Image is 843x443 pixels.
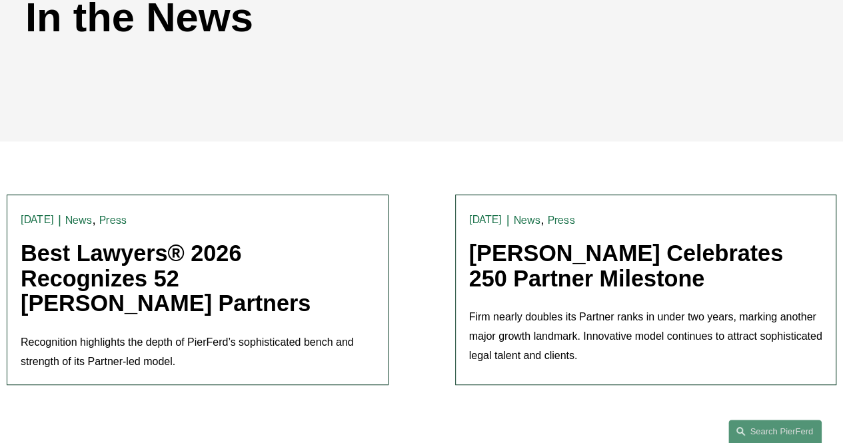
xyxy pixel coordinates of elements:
[99,214,127,226] a: Press
[513,214,540,226] a: News
[728,420,822,443] a: Search this site
[540,213,544,226] span: ,
[548,214,575,226] a: Press
[65,214,93,226] a: News
[469,240,783,291] a: [PERSON_NAME] Celebrates 250 Partner Milestone
[469,308,823,365] p: Firm nearly doubles its Partner ranks in under two years, marking another major growth landmark. ...
[21,215,54,225] time: [DATE]
[469,215,502,225] time: [DATE]
[21,240,311,316] a: Best Lawyers® 2026 Recognizes 52 [PERSON_NAME] Partners
[21,333,375,372] p: Recognition highlights the depth of PierFerd’s sophisticated bench and strength of its Partner-le...
[93,213,96,226] span: ,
